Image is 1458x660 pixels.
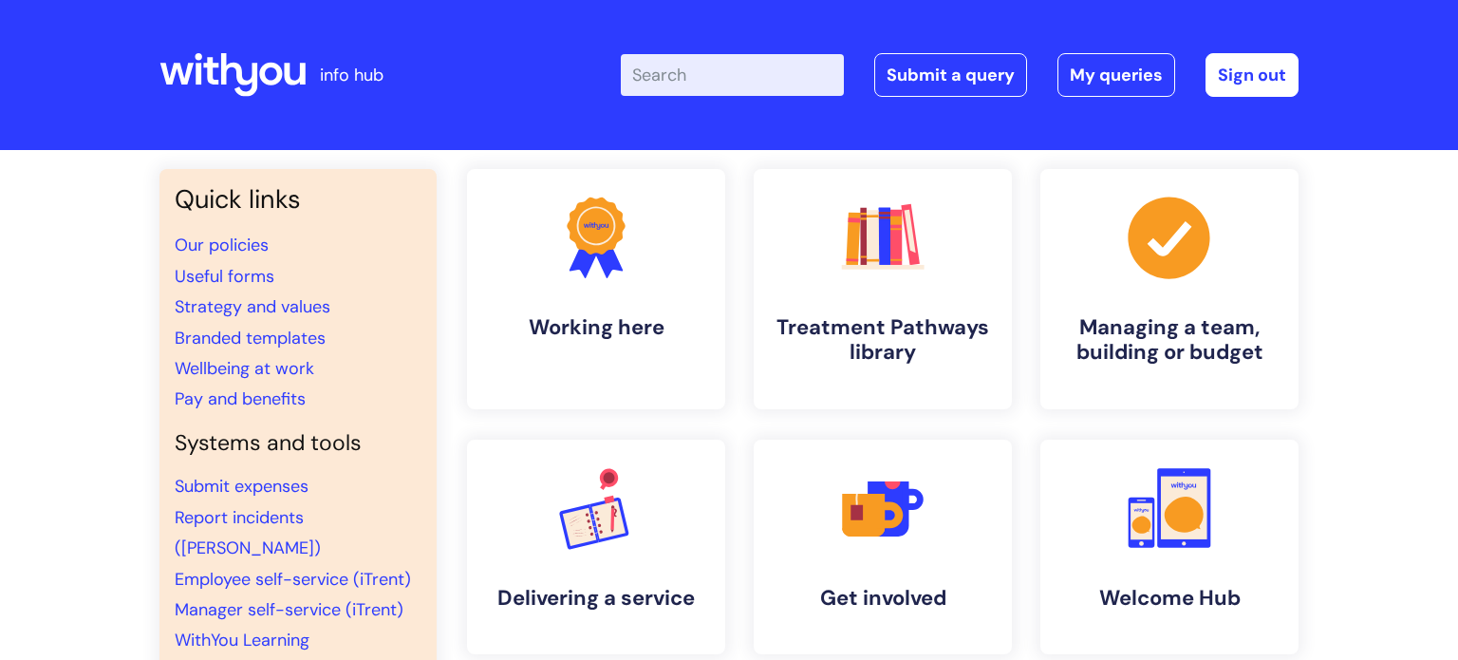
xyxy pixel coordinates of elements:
a: Managing a team, building or budget [1040,169,1299,409]
a: Manager self-service (iTrent) [175,598,403,621]
a: Branded templates [175,327,326,349]
a: Treatment Pathways library [754,169,1012,409]
h4: Delivering a service [482,586,710,611]
a: Submit a query [874,53,1027,97]
a: Delivering a service [467,440,725,654]
a: Report incidents ([PERSON_NAME]) [175,506,321,559]
a: Wellbeing at work [175,357,314,380]
a: Get involved [754,440,1012,654]
h3: Quick links [175,184,421,215]
a: Our policies [175,234,269,256]
a: Employee self-service (iTrent) [175,568,411,591]
a: WithYou Learning [175,629,309,651]
a: Useful forms [175,265,274,288]
h4: Systems and tools [175,430,421,457]
a: Pay and benefits [175,387,306,410]
a: Submit expenses [175,475,308,498]
a: Strategy and values [175,295,330,318]
h4: Working here [482,315,710,340]
input: Search [621,54,844,96]
a: Welcome Hub [1040,440,1299,654]
a: My queries [1057,53,1175,97]
div: | - [621,53,1299,97]
p: info hub [320,60,383,90]
h4: Treatment Pathways library [769,315,997,366]
h4: Managing a team, building or budget [1056,315,1283,366]
a: Sign out [1206,53,1299,97]
a: Working here [467,169,725,409]
h4: Welcome Hub [1056,586,1283,611]
h4: Get involved [769,586,997,611]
